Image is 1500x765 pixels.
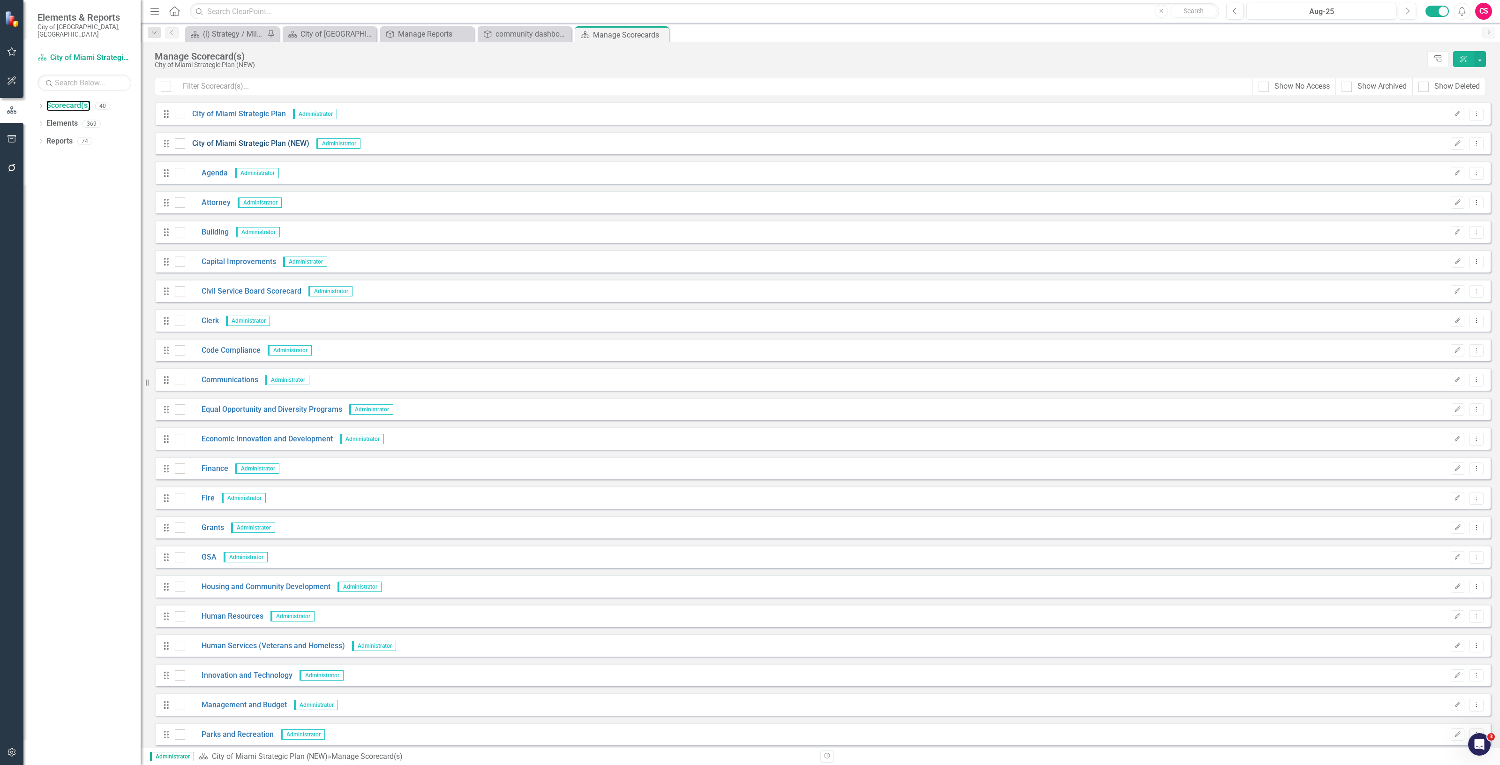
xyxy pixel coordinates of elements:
[231,523,275,533] span: Administrator
[46,100,90,111] a: Scorecard(s)
[155,51,1423,61] div: Manage Scorecard(s)
[37,53,131,63] a: City of Miami Strategic Plan (NEW)
[300,670,344,681] span: Administrator
[185,552,217,563] a: GSA
[185,641,345,651] a: Human Services (Veterans and Homeless)
[185,493,215,504] a: Fire
[1170,5,1217,18] button: Search
[238,197,282,208] span: Administrator
[82,120,101,128] div: 369
[5,10,21,27] img: ClearPoint Strategy
[283,257,327,267] span: Administrator
[1246,3,1396,20] button: Aug-25
[593,29,667,41] div: Manage Scorecards
[187,28,265,40] a: (i) Strategy / Milestone Evaluation and Recommendations Report
[185,257,276,267] a: Capital Improvements
[1250,6,1393,17] div: Aug-25
[185,523,224,533] a: Grants
[185,345,261,356] a: Code Compliance
[349,404,393,415] span: Administrator
[185,286,301,297] a: Civil Service Board Scorecard
[382,28,472,40] a: Manage Reports
[185,109,286,120] a: City of Miami Strategic Plan
[212,752,328,761] a: City of Miami Strategic Plan (NEW)
[316,138,360,149] span: Administrator
[185,463,228,474] a: Finance
[398,28,472,40] div: Manage Reports
[226,316,270,326] span: Administrator
[190,3,1219,20] input: Search ClearPoint...
[155,61,1423,68] div: City of Miami Strategic Plan (NEW)
[224,552,268,562] span: Administrator
[340,434,384,444] span: Administrator
[185,316,219,326] a: Clerk
[185,582,330,592] a: Housing and Community Development
[1487,733,1495,741] span: 3
[285,28,374,40] a: City of [GEOGRAPHIC_DATA]
[185,168,228,179] a: Agenda
[37,12,131,23] span: Elements & Reports
[222,493,266,503] span: Administrator
[1357,81,1407,92] div: Show Archived
[235,168,279,178] span: Administrator
[480,28,569,40] a: community dashboard objectives
[46,118,78,129] a: Elements
[46,136,73,147] a: Reports
[294,700,338,710] span: Administrator
[177,78,1253,95] input: Filter Scorecard(s)...
[199,751,813,762] div: » Manage Scorecard(s)
[185,197,231,208] a: Attorney
[495,28,569,40] div: community dashboard objectives
[185,227,229,238] a: Building
[268,345,312,356] span: Administrator
[1434,81,1480,92] div: Show Deleted
[185,434,333,445] a: Economic Innovation and Development
[352,641,396,651] span: Administrator
[281,729,325,740] span: Administrator
[265,375,309,385] span: Administrator
[37,75,131,91] input: Search Below...
[1468,733,1491,756] iframe: Intercom live chat
[1184,7,1204,15] span: Search
[185,700,287,711] a: Management and Budget
[185,404,342,415] a: Equal Opportunity and Diversity Programs
[150,752,194,761] span: Administrator
[185,670,292,681] a: Innovation and Technology
[185,375,258,386] a: Communications
[95,102,110,110] div: 40
[185,729,274,740] a: Parks and Recreation
[37,23,131,38] small: City of [GEOGRAPHIC_DATA], [GEOGRAPHIC_DATA]
[236,227,280,237] span: Administrator
[337,582,382,592] span: Administrator
[293,109,337,119] span: Administrator
[235,463,279,474] span: Administrator
[1475,3,1492,20] button: CS
[1275,81,1330,92] div: Show No Access
[185,138,309,149] a: City of Miami Strategic Plan (NEW)
[270,611,315,621] span: Administrator
[77,137,92,145] div: 74
[185,611,263,622] a: Human Resources
[308,286,352,296] span: Administrator
[203,28,265,40] div: (i) Strategy / Milestone Evaluation and Recommendations Report
[300,28,374,40] div: City of [GEOGRAPHIC_DATA]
